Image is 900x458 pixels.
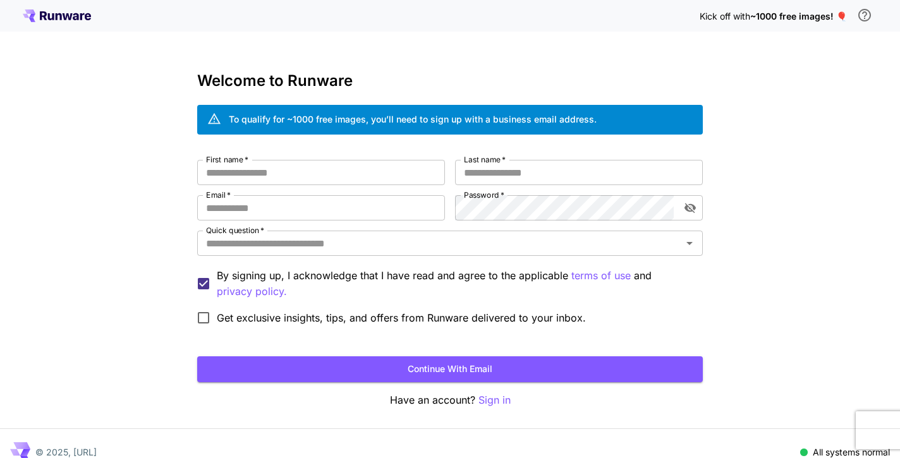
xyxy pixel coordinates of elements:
button: In order to qualify for free credit, you need to sign up with a business email address and click ... [852,3,877,28]
span: ~1000 free images! 🎈 [750,11,847,21]
button: By signing up, I acknowledge that I have read and agree to the applicable terms of use and [217,284,287,299]
label: First name [206,154,248,165]
button: toggle password visibility [679,196,702,219]
h3: Welcome to Runware [197,72,703,90]
button: By signing up, I acknowledge that I have read and agree to the applicable and privacy policy. [571,268,631,284]
p: terms of use [571,268,631,284]
label: Password [464,190,504,200]
button: Open [681,234,698,252]
span: Kick off with [700,11,750,21]
p: privacy policy. [217,284,287,299]
div: To qualify for ~1000 free images, you’ll need to sign up with a business email address. [229,112,597,126]
p: Have an account? [197,392,703,408]
button: Sign in [478,392,511,408]
label: Email [206,190,231,200]
p: By signing up, I acknowledge that I have read and agree to the applicable and [217,268,693,299]
button: Continue with email [197,356,703,382]
label: Quick question [206,225,264,236]
label: Last name [464,154,506,165]
span: Get exclusive insights, tips, and offers from Runware delivered to your inbox. [217,310,586,325]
